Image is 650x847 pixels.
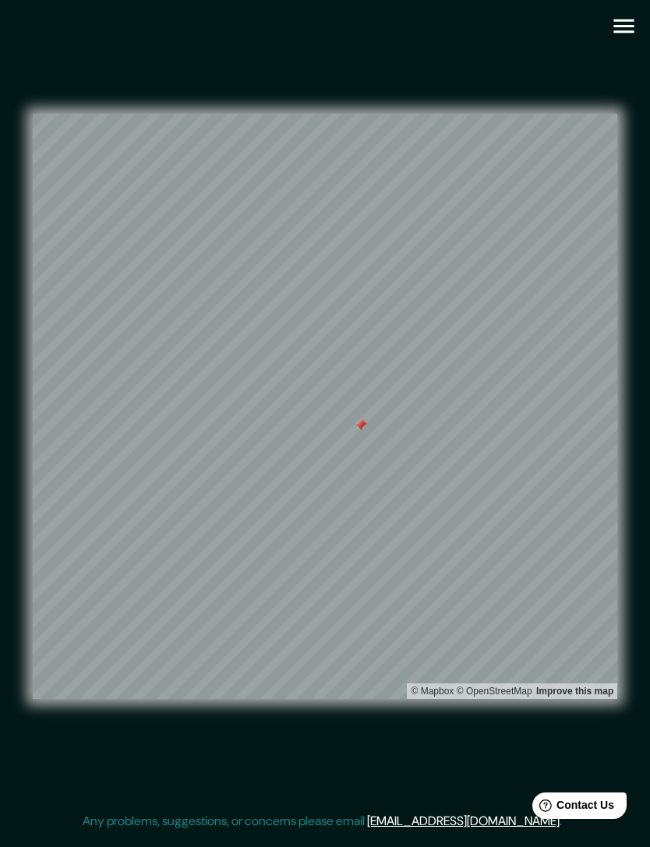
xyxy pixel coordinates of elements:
canvas: Map [33,114,618,699]
a: Map feedback [536,686,613,697]
a: OpenStreetMap [457,686,532,697]
p: Any problems, suggestions, or concerns please email . [83,812,562,831]
iframe: Help widget launcher [511,786,633,830]
a: [EMAIL_ADDRESS][DOMAIN_NAME] [367,813,560,829]
a: Mapbox [411,686,454,697]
